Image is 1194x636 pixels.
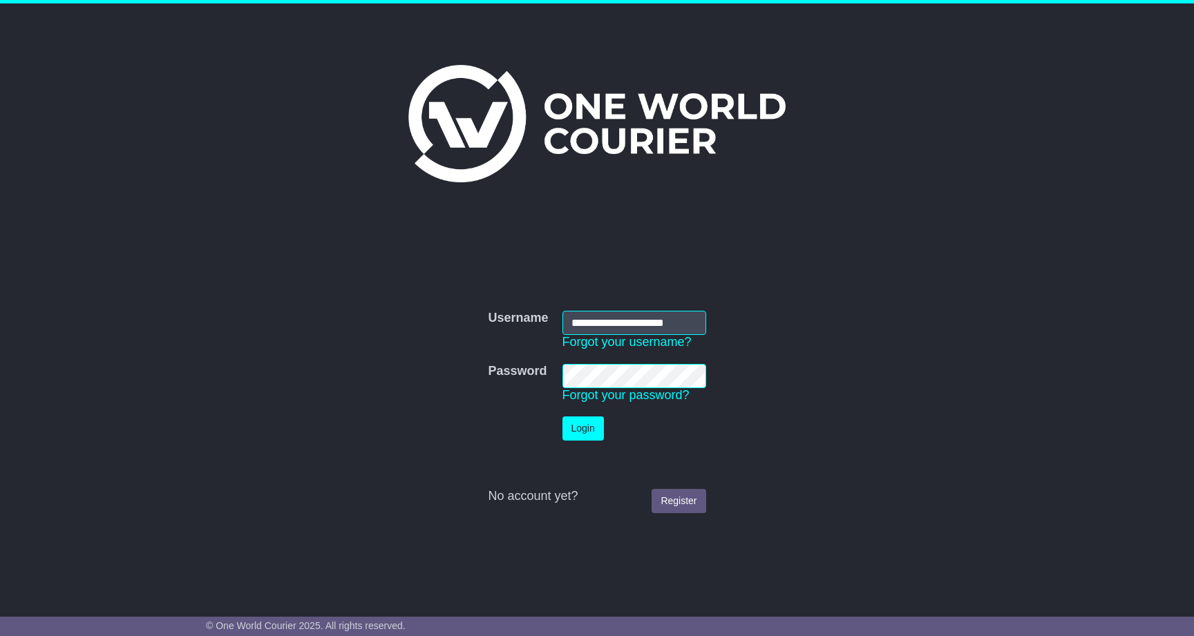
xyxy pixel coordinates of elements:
label: Username [488,311,548,326]
span: © One World Courier 2025. All rights reserved. [206,620,406,631]
img: One World [408,65,786,182]
button: Login [562,416,604,441]
div: No account yet? [488,489,705,504]
a: Register [652,489,705,513]
a: Forgot your password? [562,388,690,402]
label: Password [488,364,547,379]
a: Forgot your username? [562,335,692,349]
